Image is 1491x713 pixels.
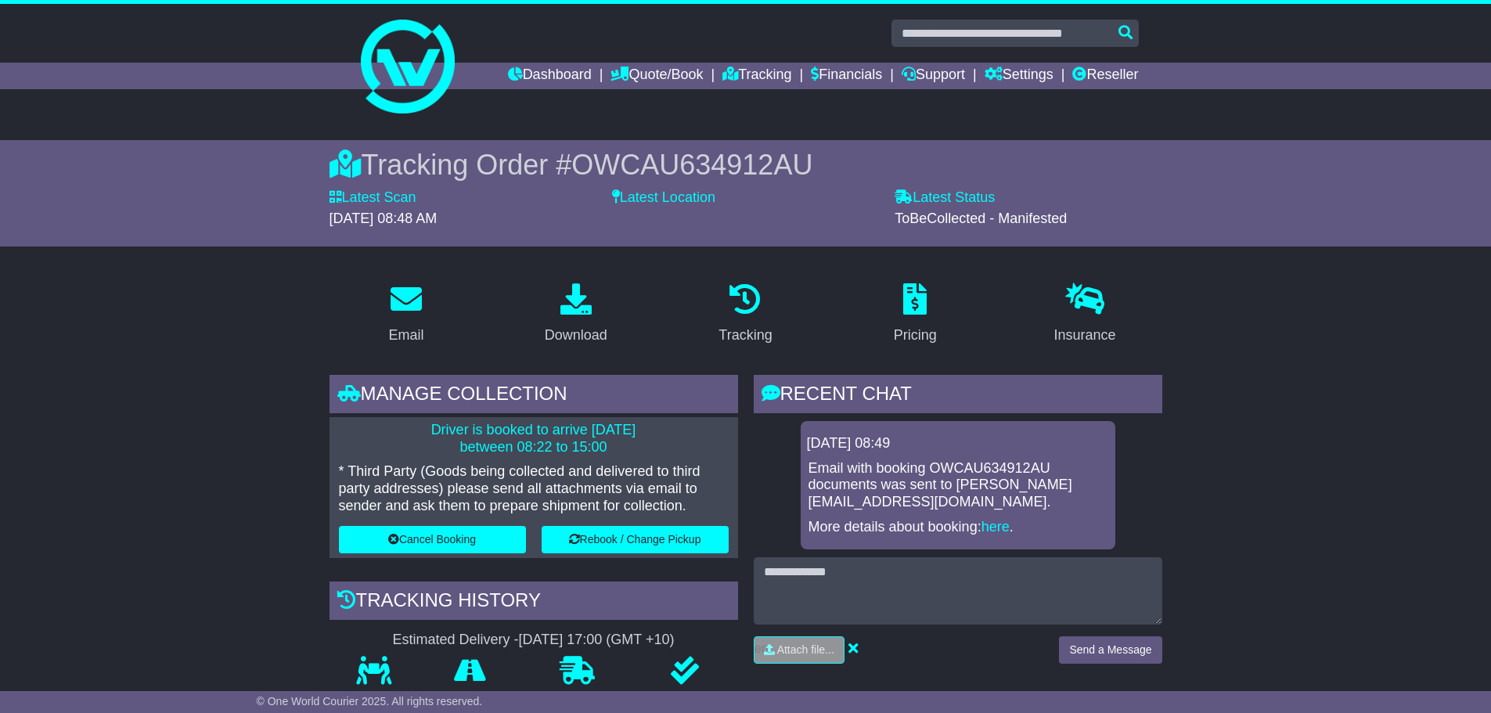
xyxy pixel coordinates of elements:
[985,63,1053,89] a: Settings
[571,149,812,181] span: OWCAU634912AU
[257,695,483,708] span: © One World Courier 2025. All rights reserved.
[809,519,1107,536] p: More details about booking: .
[330,189,416,207] label: Latest Scan
[330,375,738,417] div: Manage collection
[330,632,738,649] div: Estimated Delivery -
[519,632,675,649] div: [DATE] 17:00 (GMT +10)
[542,526,729,553] button: Rebook / Change Pickup
[807,435,1109,452] div: [DATE] 08:49
[339,422,729,456] p: Driver is booked to arrive [DATE] between 08:22 to 15:00
[339,463,729,514] p: * Third Party (Goods being collected and delivered to third party addresses) please send all atta...
[809,460,1107,511] p: Email with booking OWCAU634912AU documents was sent to [PERSON_NAME][EMAIL_ADDRESS][DOMAIN_NAME].
[811,63,882,89] a: Financials
[981,519,1010,535] a: here
[1044,278,1126,351] a: Insurance
[895,189,995,207] label: Latest Status
[1072,63,1138,89] a: Reseller
[545,325,607,346] div: Download
[378,278,434,351] a: Email
[388,325,423,346] div: Email
[884,278,947,351] a: Pricing
[895,211,1067,226] span: ToBeCollected - Manifested
[330,582,738,624] div: Tracking history
[535,278,618,351] a: Download
[339,526,526,553] button: Cancel Booking
[902,63,965,89] a: Support
[894,325,937,346] div: Pricing
[718,325,772,346] div: Tracking
[754,375,1162,417] div: RECENT CHAT
[612,189,715,207] label: Latest Location
[1059,636,1161,664] button: Send a Message
[610,63,703,89] a: Quote/Book
[708,278,782,351] a: Tracking
[722,63,791,89] a: Tracking
[330,148,1162,182] div: Tracking Order #
[1054,325,1116,346] div: Insurance
[330,211,438,226] span: [DATE] 08:48 AM
[508,63,592,89] a: Dashboard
